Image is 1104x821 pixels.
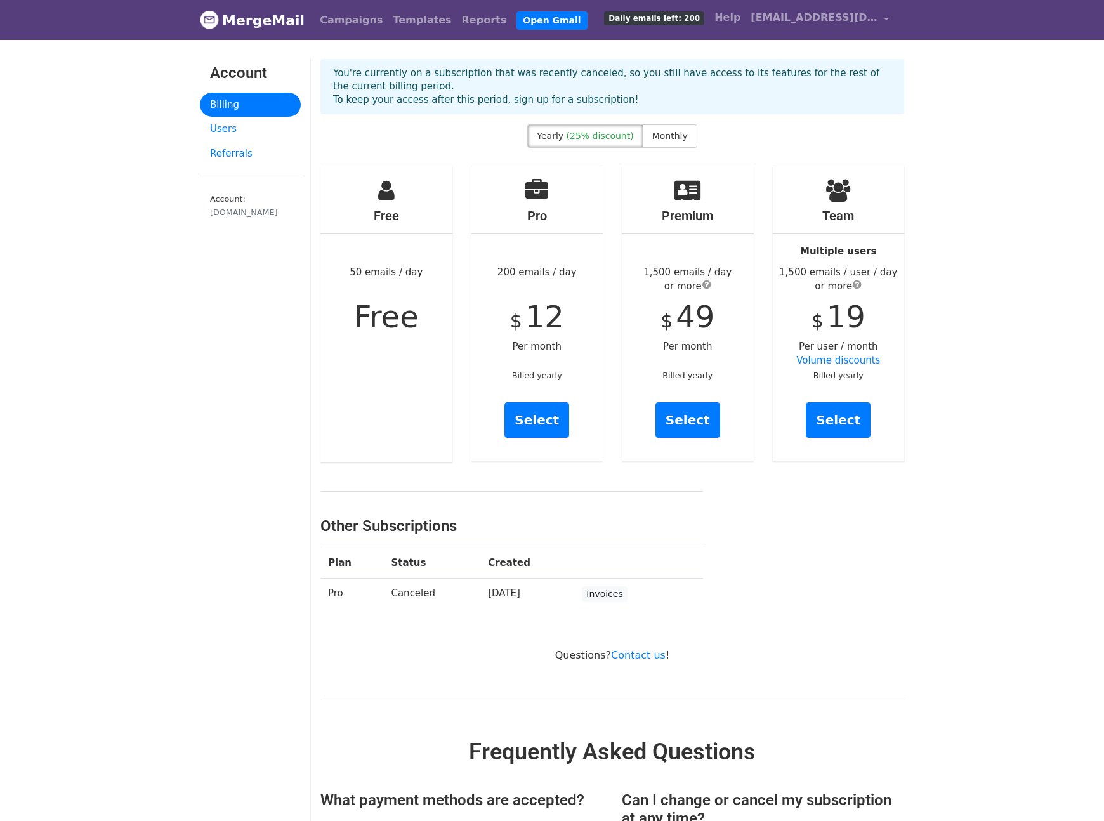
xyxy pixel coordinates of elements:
small: Billed yearly [813,371,864,380]
h3: What payment methods are accepted? [320,791,603,810]
div: 50 emails / day [320,166,452,462]
small: Billed yearly [512,371,562,380]
strong: Multiple users [800,246,876,257]
span: 49 [676,299,714,334]
p: Questions? ! [320,648,904,662]
iframe: Chat Widget [1041,760,1104,821]
a: Help [709,5,746,30]
span: Monthly [652,131,688,141]
span: $ [812,310,824,332]
small: Account: [210,194,291,218]
a: Templates [388,8,456,33]
a: Billing [200,93,301,117]
a: Select [655,402,720,438]
small: Billed yearly [662,371,713,380]
td: Canceled [383,578,480,610]
h2: Frequently Asked Questions [320,739,904,766]
h3: Other Subscriptions [320,517,703,535]
span: [EMAIL_ADDRESS][DOMAIN_NAME] [751,10,877,25]
div: Per month [622,166,754,461]
p: You're currently on a subscription that was recently canceled, so you still have access to its fe... [333,67,891,107]
span: (25% discount) [567,131,634,141]
div: Per user / month [773,166,905,461]
h4: Pro [471,208,603,223]
div: 1,500 emails / user / day or more [773,265,905,294]
h4: Team [773,208,905,223]
span: $ [510,310,522,332]
a: Select [806,402,871,438]
td: Pro [320,578,383,610]
a: Select [504,402,569,438]
th: Status [383,548,480,579]
a: Daily emails left: 200 [599,5,709,30]
span: 12 [525,299,564,334]
h4: Free [320,208,452,223]
span: 19 [827,299,865,334]
a: Open Gmail [516,11,587,30]
span: Daily emails left: 200 [604,11,704,25]
a: Referrals [200,141,301,166]
a: Contact us [611,649,666,661]
a: Reports [457,8,512,33]
a: Volume discounts [796,355,880,366]
a: Invoices [582,586,627,602]
div: [DOMAIN_NAME] [210,206,291,218]
a: MergeMail [200,7,305,34]
h4: Premium [622,208,754,223]
span: $ [660,310,673,332]
span: Yearly [537,131,563,141]
a: [EMAIL_ADDRESS][DOMAIN_NAME] [746,5,894,35]
th: Plan [320,548,383,579]
h3: Account [210,64,291,82]
a: Campaigns [315,8,388,33]
a: Users [200,117,301,141]
div: 1,500 emails / day or more [622,265,754,294]
img: MergeMail logo [200,10,219,29]
div: 200 emails / day Per month [471,166,603,461]
td: [DATE] [480,578,574,610]
th: Created [480,548,574,579]
span: Free [354,299,419,334]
